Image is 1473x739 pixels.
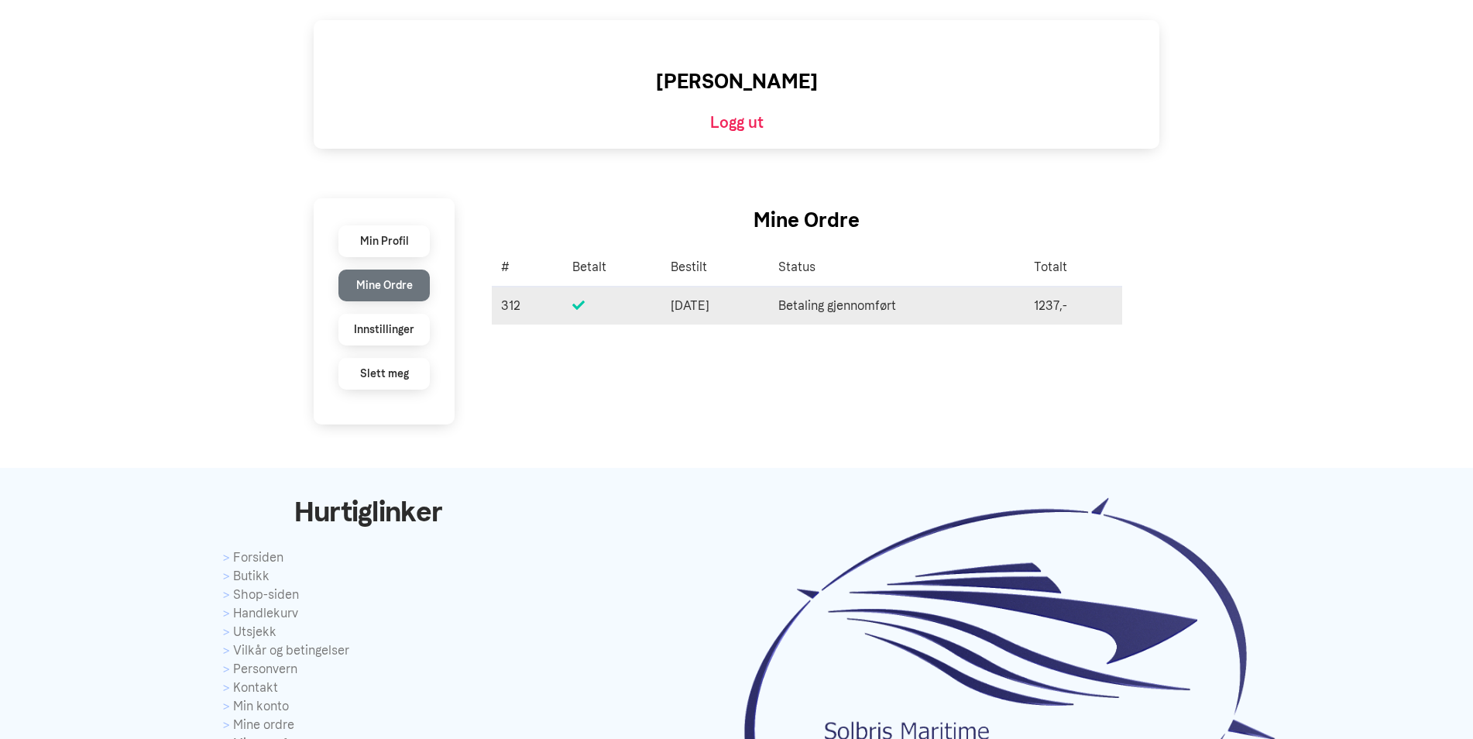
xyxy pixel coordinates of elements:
[223,548,513,567] a: Forsiden
[1025,287,1122,325] td: 1237,-
[492,287,563,325] td: 312
[1025,249,1122,287] th: Totalt
[223,697,513,716] a: Min konto
[656,67,818,97] h1: [PERSON_NAME]
[223,567,513,586] a: Butikk
[223,604,513,623] a: Handlekurv
[223,623,513,641] a: Utsjekk
[710,113,764,132] a: Logg ut
[338,314,430,345] li: Innstillinger
[223,716,513,734] a: Mine ordre
[338,270,430,301] li: Mine Ordre
[769,287,1025,325] td: Betaling gjennomført
[223,641,513,660] a: Vilkår og betingelser
[492,205,1122,235] h1: Mine Ordre
[223,586,513,604] a: Shop-siden
[492,249,563,287] th: #
[223,679,513,697] a: Kontakt
[563,249,662,287] th: Betalt
[661,249,769,287] th: Bestilt
[223,660,513,679] a: Personvern
[338,358,430,390] li: Slett meg
[671,297,760,315] span: [DATE]
[769,249,1025,287] th: Status
[338,225,430,257] li: Min Profil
